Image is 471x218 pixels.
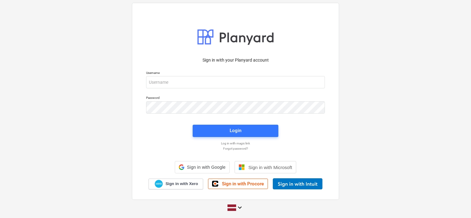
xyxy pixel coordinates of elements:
[143,141,328,145] a: Log in with magic link
[222,181,264,187] span: Sign in with Procore
[146,96,325,101] p: Password
[239,164,245,170] img: Microsoft logo
[230,127,241,135] div: Login
[187,165,225,170] span: Sign in with Google
[208,179,268,189] a: Sign in with Procore
[146,57,325,63] p: Sign in with your Planyard account
[146,71,325,76] p: Username
[193,125,278,137] button: Login
[149,179,203,189] a: Sign in with Xero
[175,161,229,173] div: Sign in with Google
[166,181,198,187] span: Sign in with Xero
[155,180,163,188] img: Xero logo
[236,204,244,211] i: keyboard_arrow_down
[146,76,325,88] input: Username
[143,147,328,151] a: Forgot password?
[248,165,292,170] span: Sign in with Microsoft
